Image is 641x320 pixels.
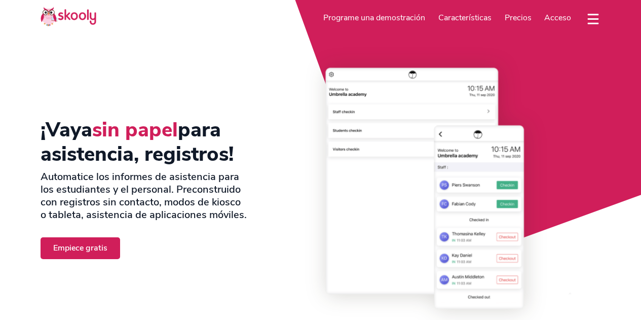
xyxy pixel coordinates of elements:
span: sin papel [92,116,178,144]
h2: Automatice los informes de asistencia para los estudiantes y el personal. Preconstruido con regis... [41,170,248,221]
button: dropdown menu [586,7,600,30]
a: Empiece gratis [41,237,120,259]
a: Acceso [538,10,578,26]
span: Precios [505,12,532,23]
img: Skooly [41,7,96,26]
img: Software y aplicación de gestión de asistencia de estudiantes - <span class='notranslate'>Skooly ... [265,61,600,316]
a: Precios [498,10,538,26]
span: Acceso [544,12,571,23]
a: Características [432,10,498,26]
a: Programe una demostración [317,10,432,26]
h1: ¡Vaya para asistencia, registros! [41,118,248,166]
